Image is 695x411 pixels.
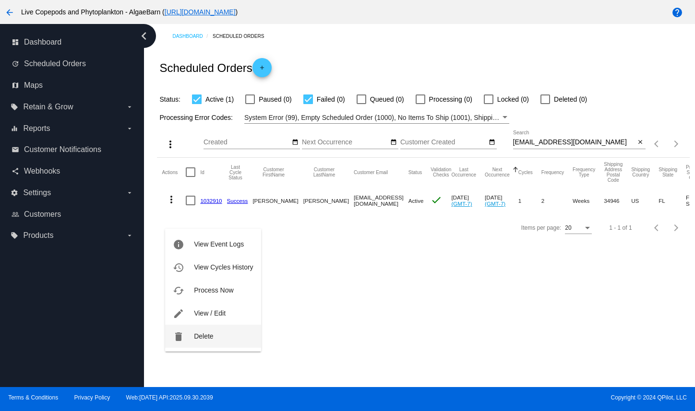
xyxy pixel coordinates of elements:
span: View Event Logs [194,240,244,248]
span: View Cycles History [194,263,253,271]
mat-icon: delete [173,331,184,342]
mat-icon: history [173,262,184,273]
mat-icon: edit [173,308,184,319]
span: View / Edit [194,309,226,317]
mat-icon: info [173,239,184,250]
mat-icon: cached [173,285,184,296]
span: Process Now [194,286,233,294]
span: Delete [194,332,213,340]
